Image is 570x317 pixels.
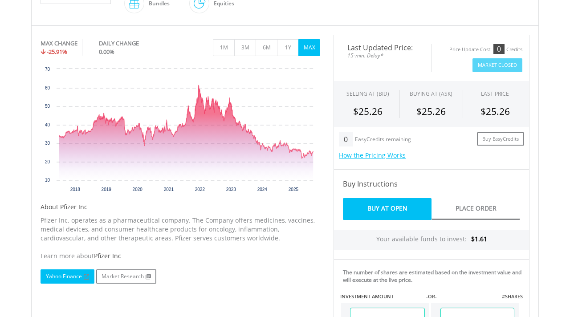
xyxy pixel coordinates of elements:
[449,46,492,53] div: Price Update Cost:
[339,132,353,146] div: 0
[502,293,523,300] label: #SHARES
[477,132,524,146] a: Buy EasyCredits
[45,159,50,164] text: 20
[41,269,94,284] a: Yahoo Finance
[289,187,299,192] text: 2025
[164,187,174,192] text: 2021
[70,187,81,192] text: 2018
[481,90,509,98] div: LAST PRICE
[99,39,169,48] div: DAILY CHANGE
[343,198,432,220] a: Buy At Open
[45,67,50,72] text: 70
[343,179,520,189] h4: Buy Instructions
[471,235,487,243] span: $1.61
[257,187,268,192] text: 2024
[226,187,236,192] text: 2023
[41,65,320,198] div: Chart. Highcharts interactive chart.
[41,65,320,198] svg: Interactive chart
[346,90,389,98] div: SELLING AT (BID)
[353,105,383,118] span: $25.26
[234,39,256,56] button: 3M
[343,268,525,284] div: The number of shares are estimated based on the investment value and will execute at the live price.
[96,269,156,284] a: Market Research
[472,58,522,72] button: Market Closed
[41,203,320,211] h5: About Pfizer Inc
[41,216,320,243] p: Pfizer Inc. operates as a pharmaceutical company. The Company offers medicines, vaccines, medical...
[493,44,505,54] div: 0
[45,85,50,90] text: 60
[277,39,299,56] button: 1Y
[195,187,205,192] text: 2022
[133,187,143,192] text: 2020
[45,104,50,109] text: 50
[298,39,320,56] button: MAX
[41,252,320,260] div: Learn more about
[334,230,529,250] div: Your available funds to invest:
[410,90,452,98] span: BUYING AT (ASK)
[102,187,112,192] text: 2019
[99,48,114,56] span: 0.00%
[339,151,406,159] a: How the Pricing Works
[45,178,50,183] text: 10
[47,48,67,56] span: -25.91%
[41,39,77,48] div: MAX CHANGE
[340,293,394,300] label: INVESTMENT AMOUNT
[341,51,425,60] span: 15-min. Delay*
[213,39,235,56] button: 1M
[341,44,425,51] span: Last Updated Price:
[480,105,510,118] span: $25.26
[256,39,277,56] button: 6M
[94,252,121,260] span: Pfizer Inc
[426,293,437,300] label: -OR-
[416,105,446,118] span: $25.26
[45,141,50,146] text: 30
[432,198,520,220] a: Place Order
[45,122,50,127] text: 40
[355,136,411,144] div: EasyCredits remaining
[506,46,522,53] div: Credits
